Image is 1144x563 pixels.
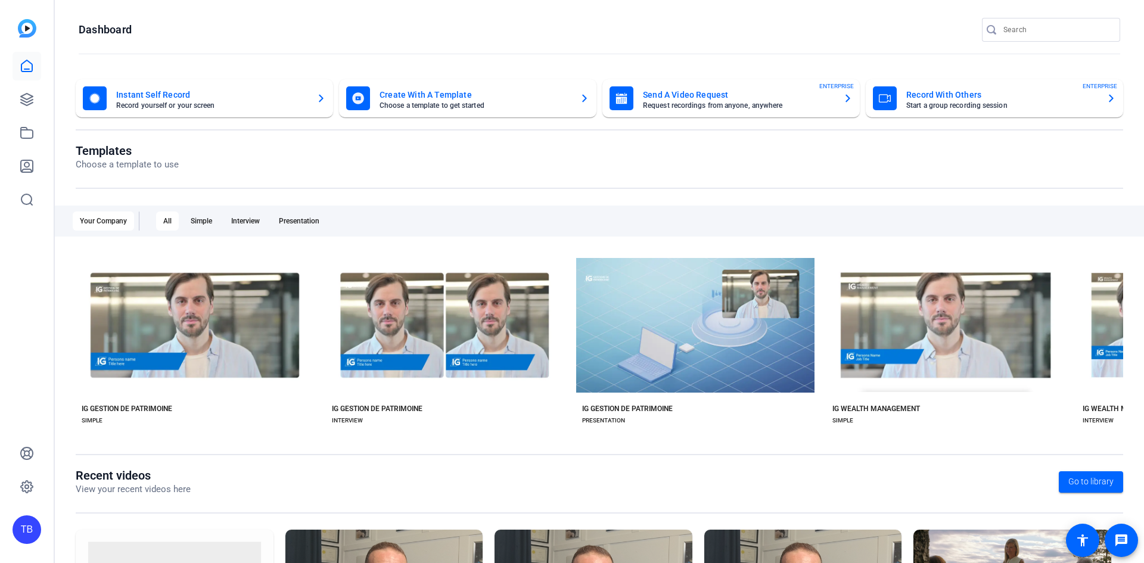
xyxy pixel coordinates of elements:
[819,82,854,91] span: ENTERPRISE
[73,211,134,231] div: Your Company
[643,102,834,109] mat-card-subtitle: Request recordings from anyone, anywhere
[832,404,920,413] div: IG WEALTH MANAGEMENT
[76,79,333,117] button: Instant Self RecordRecord yourself or your screen
[82,416,102,425] div: SIMPLE
[1114,533,1129,548] mat-icon: message
[76,483,191,496] p: View your recent videos here
[82,404,172,413] div: IG GESTION DE PATRIMOINE
[602,79,860,117] button: Send A Video RequestRequest recordings from anyone, anywhereENTERPRISE
[116,102,307,109] mat-card-subtitle: Record yourself or your screen
[332,404,422,413] div: IG GESTION DE PATRIMOINE
[380,102,570,109] mat-card-subtitle: Choose a template to get started
[76,144,179,158] h1: Templates
[76,158,179,172] p: Choose a template to use
[18,19,36,38] img: blue-gradient.svg
[643,88,834,102] mat-card-title: Send A Video Request
[224,211,267,231] div: Interview
[116,88,307,102] mat-card-title: Instant Self Record
[1083,416,1114,425] div: INTERVIEW
[13,515,41,544] div: TB
[1075,533,1090,548] mat-icon: accessibility
[582,416,625,425] div: PRESENTATION
[866,79,1123,117] button: Record With OthersStart a group recording sessionENTERPRISE
[380,88,570,102] mat-card-title: Create With A Template
[184,211,219,231] div: Simple
[832,416,853,425] div: SIMPLE
[76,468,191,483] h1: Recent videos
[332,416,363,425] div: INTERVIEW
[79,23,132,37] h1: Dashboard
[272,211,327,231] div: Presentation
[1068,475,1114,488] span: Go to library
[339,79,596,117] button: Create With A TemplateChoose a template to get started
[582,404,673,413] div: IG GESTION DE PATRIMOINE
[1003,23,1111,37] input: Search
[906,102,1097,109] mat-card-subtitle: Start a group recording session
[1059,471,1123,493] a: Go to library
[156,211,179,231] div: All
[1083,82,1117,91] span: ENTERPRISE
[906,88,1097,102] mat-card-title: Record With Others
